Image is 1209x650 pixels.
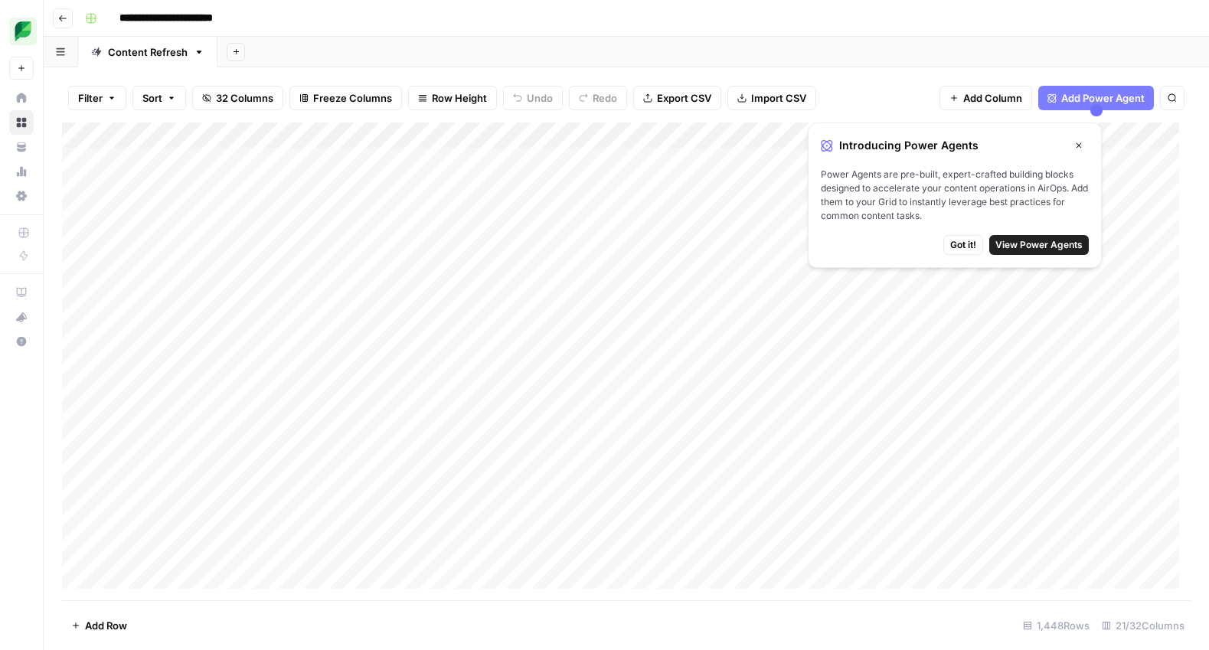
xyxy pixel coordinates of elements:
button: Add Column [939,86,1032,110]
span: Row Height [432,90,487,106]
button: Export CSV [633,86,721,110]
a: Content Refresh [78,37,217,67]
div: Content Refresh [108,44,188,60]
button: Sort [132,86,186,110]
span: Got it! [950,238,976,252]
span: Add Power Agent [1061,90,1145,106]
button: Filter [68,86,126,110]
button: Redo [569,86,627,110]
div: Introducing Power Agents [821,136,1089,155]
button: View Power Agents [989,235,1089,255]
span: Add Row [85,618,127,633]
a: AirOps Academy [9,280,34,305]
span: Power Agents are pre-built, expert-crafted building blocks designed to accelerate your content op... [821,168,1089,223]
button: Add Row [62,613,136,638]
div: 21/32 Columns [1096,613,1191,638]
span: Redo [593,90,617,106]
button: Add Power Agent [1038,86,1154,110]
button: 32 Columns [192,86,283,110]
span: 32 Columns [216,90,273,106]
a: Your Data [9,135,34,159]
img: SproutSocial Logo [9,18,37,45]
span: Add Column [963,90,1022,106]
span: Export CSV [657,90,711,106]
div: 1,448 Rows [1017,613,1096,638]
a: Usage [9,159,34,184]
button: Import CSV [727,86,816,110]
a: Browse [9,110,34,135]
button: Help + Support [9,329,34,354]
span: Filter [78,90,103,106]
a: Home [9,86,34,110]
span: View Power Agents [995,238,1083,252]
a: Settings [9,184,34,208]
button: Workspace: SproutSocial [9,12,34,51]
span: Sort [142,90,162,106]
span: Freeze Columns [313,90,392,106]
span: Import CSV [751,90,806,106]
button: Row Height [408,86,497,110]
button: What's new? [9,305,34,329]
button: Freeze Columns [289,86,402,110]
button: Got it! [943,235,983,255]
button: Undo [503,86,563,110]
div: What's new? [10,305,33,328]
span: Undo [527,90,553,106]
